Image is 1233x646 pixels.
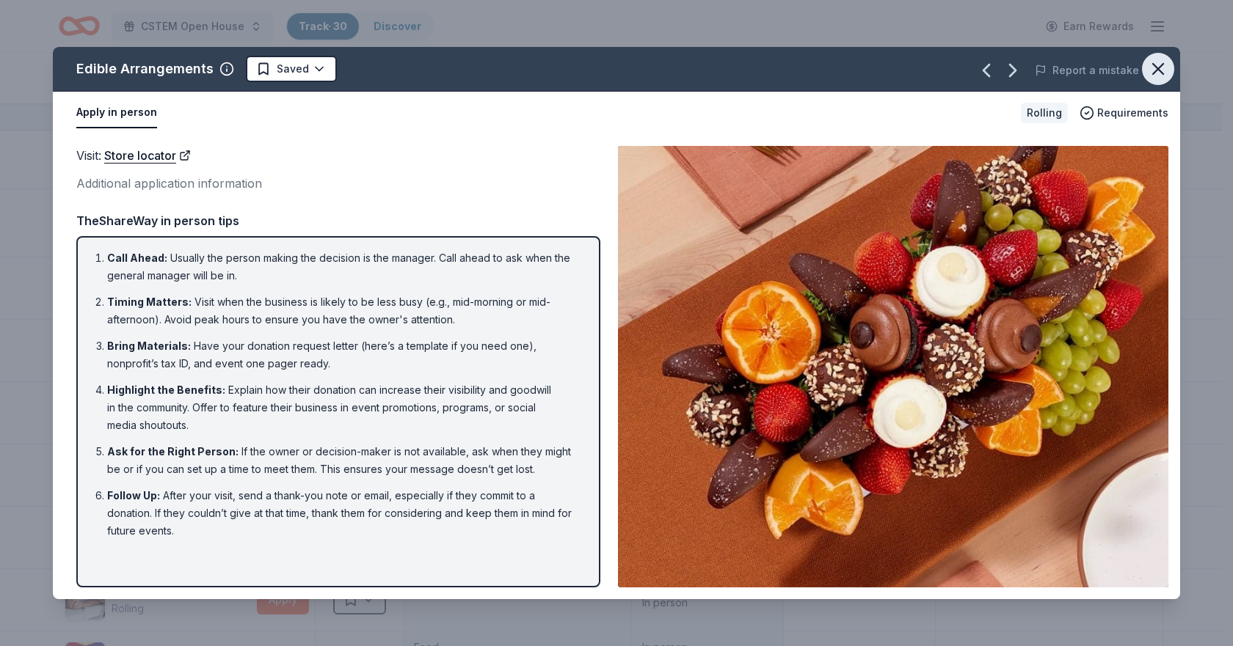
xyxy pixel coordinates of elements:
[76,174,600,193] div: Additional application information
[107,337,578,372] li: Have your donation request letter (here’s a template if you need one), nonprofit’s tax ID, and ev...
[104,146,191,165] a: Store locator
[277,60,309,78] span: Saved
[76,146,600,165] div: Visit :
[618,146,1168,587] img: Image for Edible Arrangements
[1080,104,1168,122] button: Requirements
[107,296,192,308] span: Timing Matters :
[246,56,337,82] button: Saved
[76,57,214,81] div: Edible Arrangements
[1097,104,1168,122] span: Requirements
[107,383,225,396] span: Highlight the Benefits :
[107,487,578,540] li: After your visit, send a thank-you note or email, especially if they commit to a donation. If the...
[107,252,167,264] span: Call Ahead :
[76,98,157,128] button: Apply in person
[1021,103,1068,123] div: Rolling
[1035,62,1139,79] button: Report a mistake
[107,381,578,434] li: Explain how their donation can increase their visibility and goodwill in the community. Offer to ...
[107,489,160,502] span: Follow Up :
[107,249,578,285] li: Usually the person making the decision is the manager. Call ahead to ask when the general manager...
[107,293,578,328] li: Visit when the business is likely to be less busy (e.g., mid-morning or mid-afternoon). Avoid pea...
[76,211,600,230] div: TheShareWay in person tips
[107,445,239,458] span: Ask for the Right Person :
[107,339,191,352] span: Bring Materials :
[107,443,578,478] li: If the owner or decision-maker is not available, ask when they might be or if you can set up a ti...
